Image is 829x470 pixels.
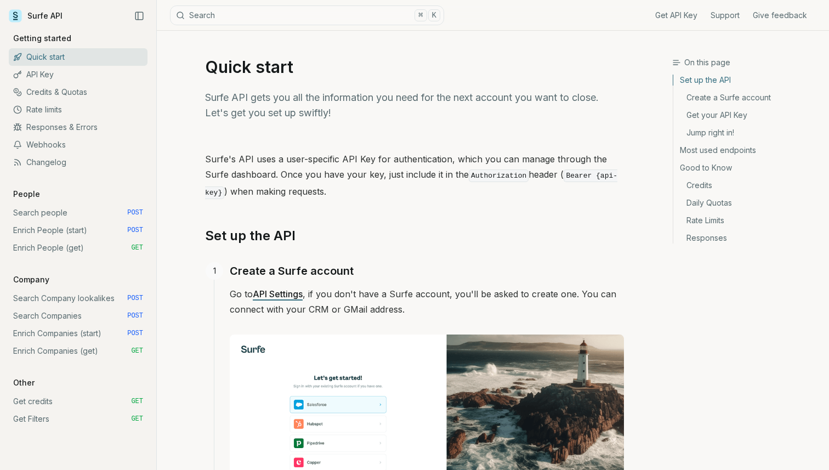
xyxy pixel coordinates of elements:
[131,244,143,252] span: GET
[9,154,147,171] a: Changelog
[428,9,440,21] kbd: K
[673,89,820,106] a: Create a Surfe account
[205,151,624,201] p: Surfe's API uses a user-specific API Key for authentication, which you can manage through the Sur...
[9,83,147,101] a: Credits & Quotas
[673,177,820,194] a: Credits
[230,286,624,317] p: Go to , if you don't have a Surfe account, you'll be asked to create one. You can connect with yo...
[170,5,444,25] button: Search⌘K
[9,239,147,257] a: Enrich People (get) GET
[9,118,147,136] a: Responses & Errors
[673,229,820,244] a: Responses
[673,106,820,124] a: Get your API Key
[253,288,303,299] a: API Settings
[9,204,147,222] a: Search people POST
[9,377,39,388] p: Other
[9,290,147,307] a: Search Company lookalikes POST
[205,90,624,121] p: Surfe API gets you all the information you need for the next account you want to close. Let's get...
[127,294,143,303] span: POST
[127,329,143,338] span: POST
[9,189,44,200] p: People
[127,208,143,217] span: POST
[205,57,624,77] h1: Quick start
[9,342,147,360] a: Enrich Companies (get) GET
[9,393,147,410] a: Get credits GET
[673,194,820,212] a: Daily Quotas
[9,274,54,285] p: Company
[753,10,807,21] a: Give feedback
[131,415,143,423] span: GET
[127,226,143,235] span: POST
[9,66,147,83] a: API Key
[205,227,296,245] a: Set up the API
[673,124,820,141] a: Jump right in!
[9,307,147,325] a: Search Companies POST
[9,33,76,44] p: Getting started
[9,48,147,66] a: Quick start
[131,397,143,406] span: GET
[673,159,820,177] a: Good to Know
[414,9,427,21] kbd: ⌘
[673,75,820,89] a: Set up the API
[469,169,529,182] code: Authorization
[9,136,147,154] a: Webhooks
[9,410,147,428] a: Get Filters GET
[9,101,147,118] a: Rate limits
[655,10,697,21] a: Get API Key
[673,212,820,229] a: Rate Limits
[230,262,354,280] a: Create a Surfe account
[131,8,147,24] button: Collapse Sidebar
[673,141,820,159] a: Most used endpoints
[9,8,63,24] a: Surfe API
[127,312,143,320] span: POST
[9,222,147,239] a: Enrich People (start) POST
[9,325,147,342] a: Enrich Companies (start) POST
[131,347,143,355] span: GET
[711,10,740,21] a: Support
[672,57,820,68] h3: On this page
